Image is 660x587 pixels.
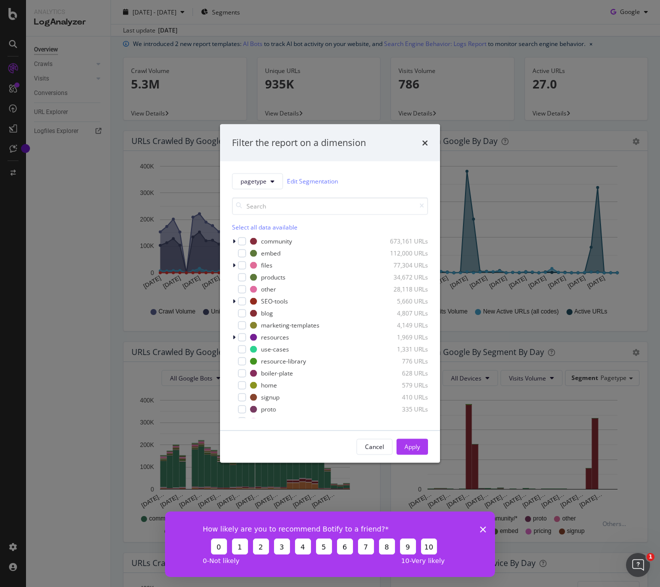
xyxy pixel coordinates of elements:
div: Cancel [365,442,384,451]
a: Edit Segmentation [287,176,338,186]
div: 1,969 URLs [379,333,428,341]
div: other [261,285,276,293]
div: 776 URLs [379,357,428,365]
div: resources [261,333,289,341]
div: use-cases [261,345,289,353]
span: 1 [646,553,654,561]
div: 579 URLs [379,381,428,389]
button: pagetype [232,173,283,189]
input: Search [232,197,428,214]
iframe: Intercom live chat [626,553,650,577]
div: home [261,381,277,389]
div: 4,149 URLs [379,321,428,329]
div: 77,304 URLs [379,261,428,269]
div: Filter the report on a dimension [232,136,366,149]
div: 34,672 URLs [379,273,428,281]
div: 28,118 URLs [379,285,428,293]
div: products [261,273,285,281]
div: blog [261,309,273,317]
div: 129 URLs [379,417,428,425]
button: Cancel [356,438,392,454]
div: boiler-plate [261,369,293,377]
div: SEO-tools [261,297,288,305]
div: pricing [261,417,280,425]
div: 673,161 URLs [379,237,428,245]
div: community [261,237,292,245]
button: Apply [396,438,428,454]
div: proto [261,405,276,413]
div: 1,331 URLs [379,345,428,353]
div: modal [220,124,440,463]
div: resource-library [261,357,306,365]
div: Apply [404,442,420,451]
div: 335 URLs [379,405,428,413]
div: 410 URLs [379,393,428,401]
iframe: Survey from Botify [165,511,495,577]
div: marketing-templates [261,321,319,329]
div: signup [261,393,279,401]
div: embed [261,249,280,257]
span: pagetype [240,177,266,185]
div: 4,807 URLs [379,309,428,317]
div: 628 URLs [379,369,428,377]
div: files [261,261,272,269]
div: 5,660 URLs [379,297,428,305]
div: times [422,136,428,149]
div: Select all data available [232,222,428,231]
div: 112,000 URLs [379,249,428,257]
